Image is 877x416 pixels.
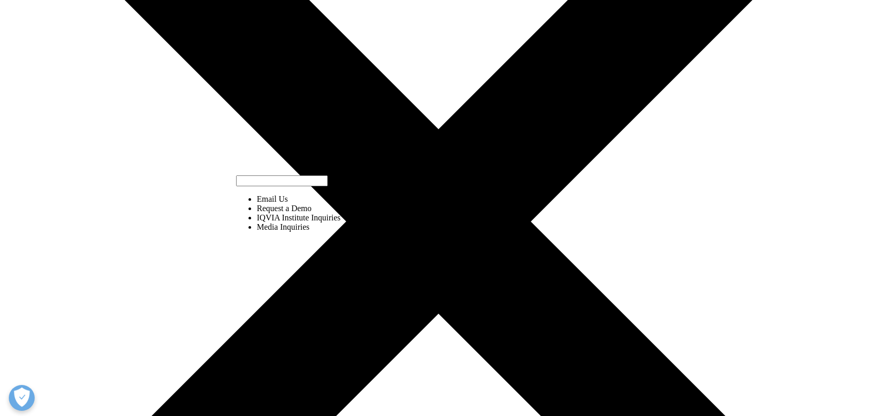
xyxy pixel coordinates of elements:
[9,385,35,411] button: Open Preferences
[257,204,341,213] li: Request a Demo
[257,195,341,204] li: Email Us
[257,222,341,232] li: Media Inquiries
[257,213,341,222] li: IQVIA Institute Inquiries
